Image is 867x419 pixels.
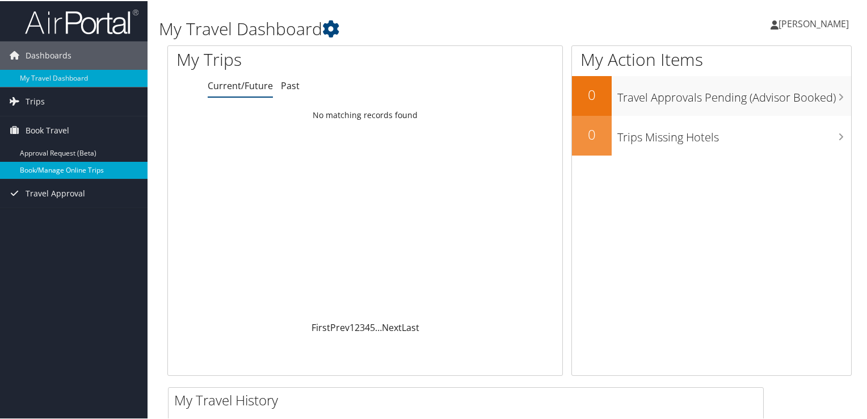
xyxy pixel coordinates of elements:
h1: My Trips [176,47,390,70]
a: 2 [355,320,360,333]
h2: 0 [572,84,612,103]
h3: Trips Missing Hotels [617,123,851,144]
a: Prev [330,320,350,333]
span: … [375,320,382,333]
a: 3 [360,320,365,333]
a: 5 [370,320,375,333]
a: Next [382,320,402,333]
span: Book Travel [26,115,69,144]
td: No matching records found [168,104,562,124]
span: Dashboards [26,40,71,69]
a: Past [281,78,300,91]
h1: My Action Items [572,47,851,70]
h3: Travel Approvals Pending (Advisor Booked) [617,83,851,104]
a: 0Trips Missing Hotels [572,115,851,154]
span: [PERSON_NAME] [778,16,849,29]
h2: 0 [572,124,612,143]
a: [PERSON_NAME] [771,6,860,40]
span: Trips [26,86,45,115]
span: Travel Approval [26,178,85,207]
h1: My Travel Dashboard [159,16,626,40]
a: First [312,320,330,333]
a: 0Travel Approvals Pending (Advisor Booked) [572,75,851,115]
a: 1 [350,320,355,333]
a: Last [402,320,419,333]
img: airportal-logo.png [25,7,138,34]
a: Current/Future [208,78,273,91]
a: 4 [365,320,370,333]
h2: My Travel History [174,389,763,409]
